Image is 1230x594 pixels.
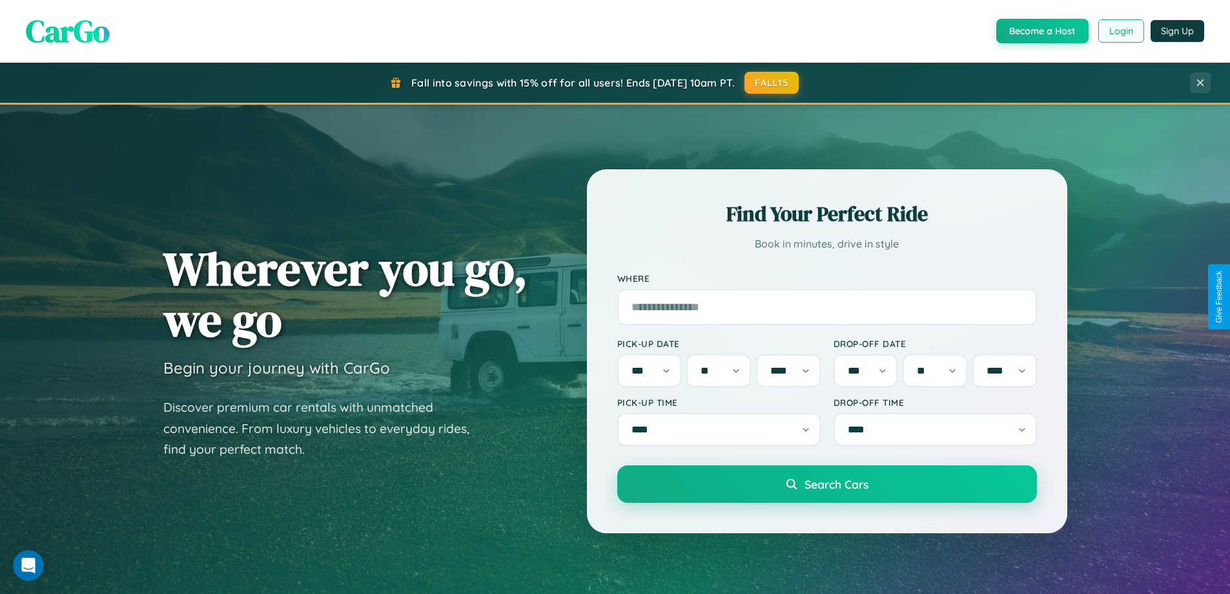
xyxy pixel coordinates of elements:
label: Pick-up Time [617,397,821,408]
h3: Begin your journey with CarGo [163,358,390,377]
h2: Find Your Perfect Ride [617,200,1037,228]
button: Search Cars [617,465,1037,503]
label: Drop-off Time [834,397,1037,408]
label: Where [617,273,1037,284]
p: Book in minutes, drive in style [617,235,1037,253]
button: FALL15 [744,72,799,94]
h1: Wherever you go, we go [163,243,528,345]
p: Discover premium car rentals with unmatched convenience. From luxury vehicles to everyday rides, ... [163,397,486,460]
button: Sign Up [1151,20,1204,42]
span: CarGo [26,10,110,52]
button: Login [1098,19,1144,43]
button: Become a Host [996,19,1089,43]
span: Search Cars [805,477,868,491]
div: Give Feedback [1215,271,1224,323]
span: Fall into savings with 15% off for all users! Ends [DATE] 10am PT. [411,76,735,89]
label: Drop-off Date [834,338,1037,349]
iframe: Intercom live chat [13,550,44,581]
label: Pick-up Date [617,338,821,349]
